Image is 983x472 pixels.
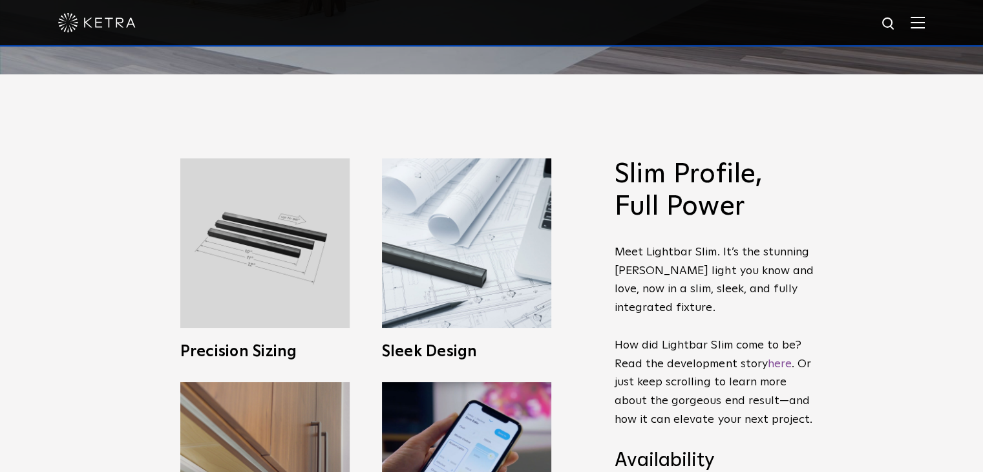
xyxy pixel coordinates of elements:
[180,344,350,359] h3: Precision Sizing
[911,16,925,28] img: Hamburger%20Nav.svg
[768,358,792,370] a: here
[180,158,350,328] img: L30_Custom_Length_Black-2
[58,13,136,32] img: ketra-logo-2019-white
[615,158,815,224] h2: Slim Profile, Full Power
[615,243,815,429] p: Meet Lightbar Slim. It’s the stunning [PERSON_NAME] light you know and love, now in a slim, sleek...
[382,158,551,328] img: L30_SlimProfile
[881,16,897,32] img: search icon
[382,344,551,359] h3: Sleek Design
